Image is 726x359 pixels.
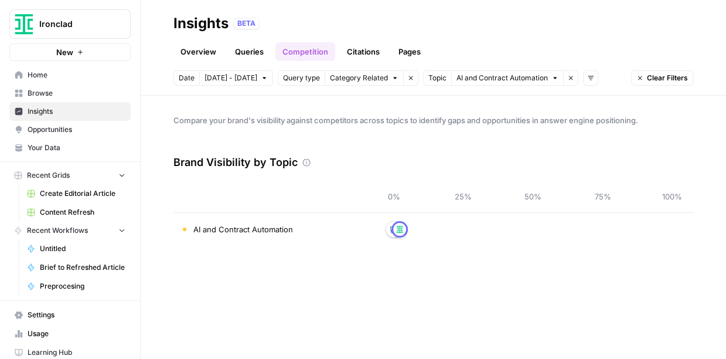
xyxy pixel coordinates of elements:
[28,106,125,117] span: Insights
[631,70,693,86] button: Clear Filters
[22,258,131,277] a: Brief to Refreshed Article
[391,42,428,61] a: Pages
[283,73,320,83] span: Query type
[9,324,131,343] a: Usage
[40,262,125,273] span: Brief to Refreshed Article
[28,70,125,80] span: Home
[22,277,131,296] a: Preprocesing
[193,223,293,235] span: AI and Contract Automation
[13,13,35,35] img: Ironclad Logo
[28,124,125,135] span: Opportunities
[28,143,125,153] span: Your Data
[394,224,405,235] img: 0qc88aitsfr0m4xmpxfocovkkx8i
[340,42,387,61] a: Citations
[451,70,563,86] button: AI and Contract Automation
[9,66,131,84] a: Home
[522,191,545,202] span: 50%
[9,84,131,103] a: Browse
[382,191,405,202] span: 0%
[22,239,131,258] a: Untitled
[275,42,335,61] a: Competition
[9,306,131,324] a: Settings
[233,18,260,29] div: BETA
[428,73,446,83] span: Topic
[40,243,125,254] span: Untitled
[56,46,73,58] span: New
[22,184,131,203] a: Create Editorial Article
[39,18,110,30] span: Ironclad
[40,188,125,199] span: Create Editorial Article
[660,191,684,202] span: 100%
[40,281,125,292] span: Preprocesing
[173,14,229,33] div: Insights
[9,120,131,139] a: Opportunities
[9,43,131,61] button: New
[28,328,125,339] span: Usage
[199,70,273,86] button: [DATE] - [DATE]
[27,225,88,236] span: Recent Workflows
[28,347,125,358] span: Learning Hub
[228,42,271,61] a: Queries
[204,73,257,83] span: [DATE] - [DATE]
[9,222,131,239] button: Recent Workflows
[456,73,548,83] span: AI and Contract Automation
[9,9,131,39] button: Workspace: Ironclad
[9,167,131,184] button: Recent Grids
[9,138,131,157] a: Your Data
[179,73,195,83] span: Date
[9,102,131,121] a: Insights
[28,88,125,99] span: Browse
[27,170,70,181] span: Recent Grids
[452,191,475,202] span: 25%
[388,224,399,235] img: itx2cnul82pu1sysyqwfj2007cqt
[28,310,125,320] span: Settings
[325,70,403,86] button: Category Related
[173,154,298,171] h3: Brand Visibility by Topic
[173,42,223,61] a: Overview
[22,203,131,222] a: Content Refresh
[40,207,125,218] span: Content Refresh
[647,73,688,83] span: Clear Filters
[591,191,614,202] span: 75%
[330,73,388,83] span: Category Related
[173,114,693,126] span: Compare your brand's visibility against competitors across topics to identify gaps and opportunit...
